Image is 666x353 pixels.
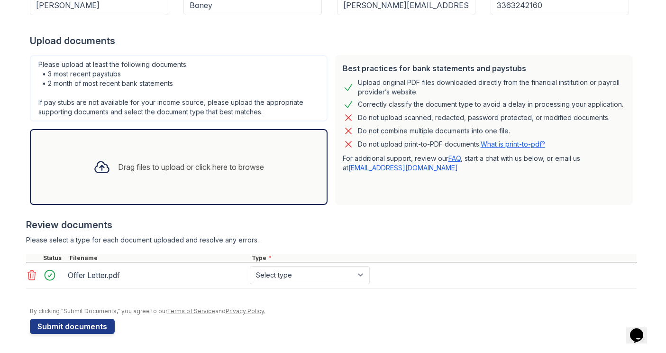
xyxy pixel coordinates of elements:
p: For additional support, review our , start a chat with us below, or email us at [343,154,625,173]
div: Correctly classify the document type to avoid a delay in processing your application. [358,99,623,110]
div: Drag files to upload or click here to browse [118,161,264,173]
a: Privacy Policy. [226,307,265,315]
div: Upload documents [30,34,637,47]
div: Filename [68,254,250,262]
div: Offer Letter.pdf [68,268,246,283]
p: Do not upload print-to-PDF documents. [358,139,545,149]
a: FAQ [448,154,461,162]
div: Best practices for bank statements and paystubs [343,63,625,74]
a: What is print-to-pdf? [481,140,545,148]
div: Type [250,254,637,262]
div: By clicking "Submit Documents," you agree to our and [30,307,637,315]
div: Status [41,254,68,262]
div: Please select a type for each document uploaded and resolve any errors. [26,235,637,245]
div: Please upload at least the following documents: • 3 most recent paystubs • 2 month of most recent... [30,55,328,121]
div: Review documents [26,218,637,232]
a: Terms of Service [167,307,215,315]
iframe: chat widget [626,315,657,344]
button: Submit documents [30,319,115,334]
a: [EMAIL_ADDRESS][DOMAIN_NAME] [348,164,458,172]
div: Do not upload scanned, redacted, password protected, or modified documents. [358,112,610,123]
div: Upload original PDF files downloaded directly from the financial institution or payroll provider’... [358,78,625,97]
div: Do not combine multiple documents into one file. [358,125,510,137]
